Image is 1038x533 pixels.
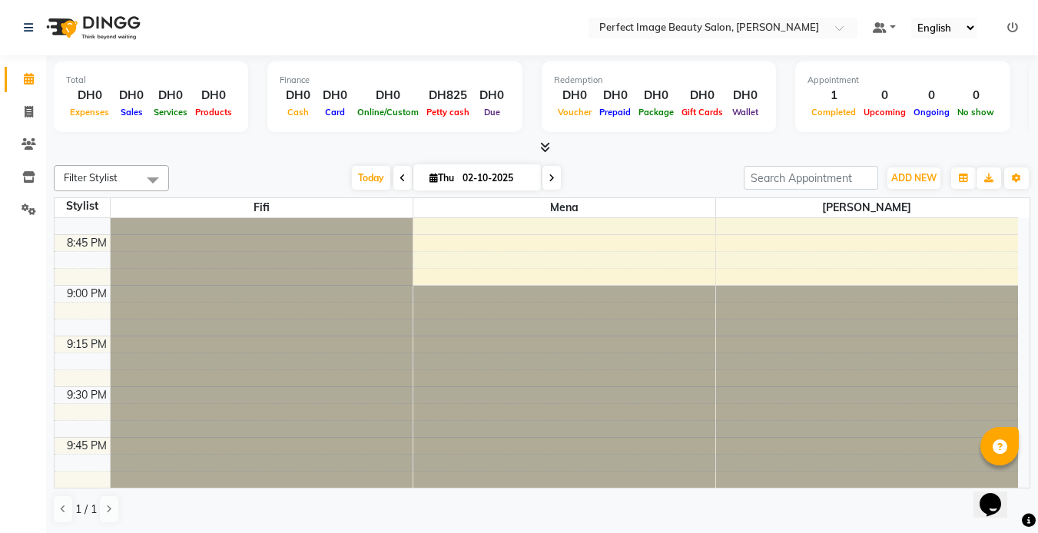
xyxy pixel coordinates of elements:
[554,107,595,118] span: Voucher
[910,107,953,118] span: Ongoing
[413,198,715,217] span: Mena
[64,336,110,353] div: 9:15 PM
[635,107,678,118] span: Package
[860,87,910,104] div: 0
[554,74,764,87] div: Redemption
[678,107,727,118] span: Gift Cards
[150,107,191,118] span: Services
[635,87,678,104] div: DH0
[423,87,473,104] div: DH825
[860,107,910,118] span: Upcoming
[64,438,110,454] div: 9:45 PM
[744,166,878,190] input: Search Appointment
[191,87,236,104] div: DH0
[113,87,150,104] div: DH0
[808,107,860,118] span: Completed
[887,167,940,189] button: ADD NEW
[66,107,113,118] span: Expenses
[480,107,504,118] span: Due
[891,172,937,184] span: ADD NEW
[426,172,458,184] span: Thu
[595,87,635,104] div: DH0
[910,87,953,104] div: 0
[595,107,635,118] span: Prepaid
[728,107,762,118] span: Wallet
[280,74,510,87] div: Finance
[66,74,236,87] div: Total
[473,87,510,104] div: DH0
[678,87,727,104] div: DH0
[111,198,413,217] span: Fifi
[727,87,764,104] div: DH0
[317,87,353,104] div: DH0
[808,74,998,87] div: Appointment
[423,107,473,118] span: Petty cash
[64,235,110,251] div: 8:45 PM
[953,87,998,104] div: 0
[808,87,860,104] div: 1
[973,472,1023,518] iframe: chat widget
[191,107,236,118] span: Products
[458,167,535,190] input: 2025-10-02
[353,107,423,118] span: Online/Custom
[66,87,113,104] div: DH0
[117,107,147,118] span: Sales
[554,87,595,104] div: DH0
[75,502,97,518] span: 1 / 1
[284,107,313,118] span: Cash
[716,198,1019,217] span: [PERSON_NAME]
[352,166,390,190] span: Today
[321,107,349,118] span: Card
[55,198,110,214] div: Stylist
[64,171,118,184] span: Filter Stylist
[953,107,998,118] span: No show
[64,387,110,403] div: 9:30 PM
[280,87,317,104] div: DH0
[353,87,423,104] div: DH0
[150,87,191,104] div: DH0
[39,6,144,49] img: logo
[64,286,110,302] div: 9:00 PM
